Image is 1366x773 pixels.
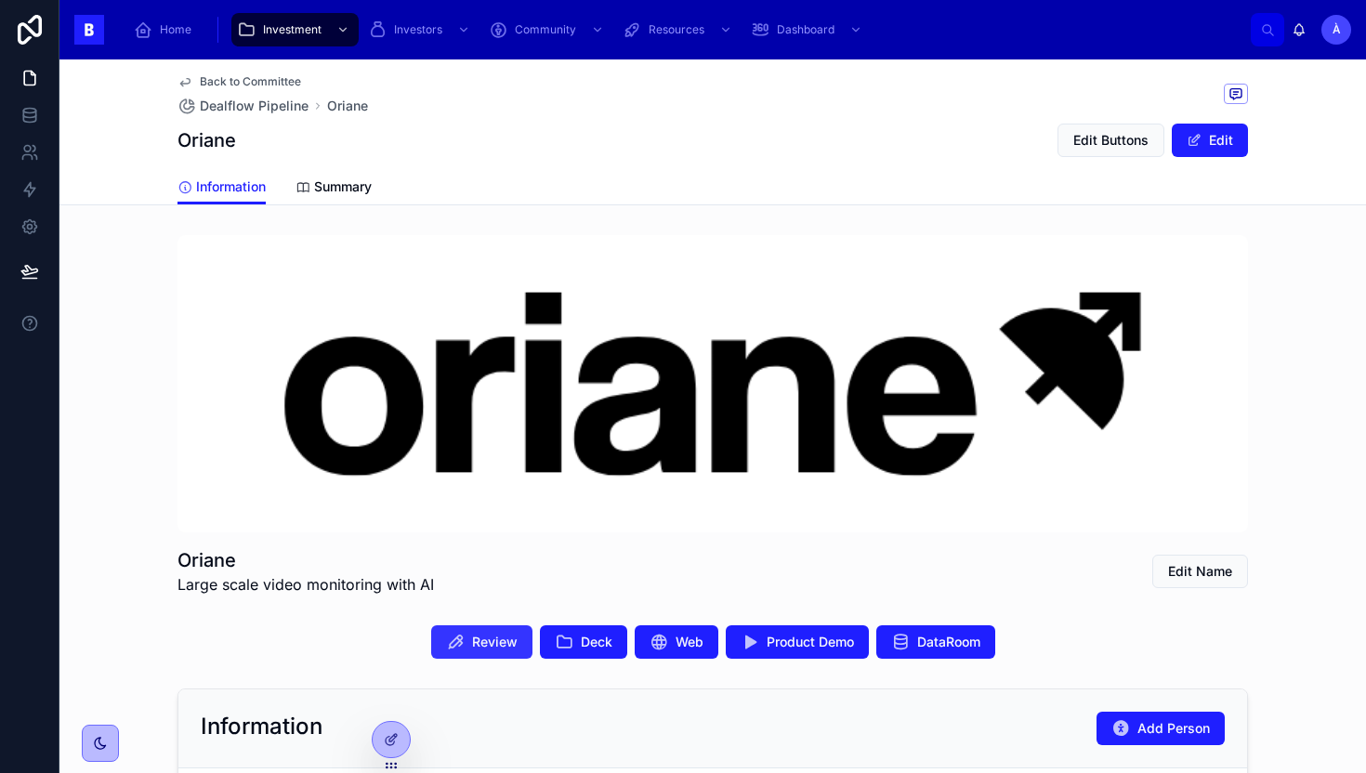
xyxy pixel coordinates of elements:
[362,13,479,46] a: Investors
[201,712,322,741] h2: Information
[635,625,718,659] button: Web
[314,177,372,196] span: Summary
[1152,555,1248,588] button: Edit Name
[394,22,442,37] span: Investors
[777,22,834,37] span: Dashboard
[431,625,532,659] button: Review
[74,15,104,45] img: App logo
[472,633,518,651] span: Review
[160,22,191,37] span: Home
[128,13,204,46] a: Home
[1097,712,1225,745] button: Add Person
[745,13,872,46] a: Dashboard
[296,170,372,207] a: Summary
[617,13,742,46] a: Resources
[1172,124,1248,157] button: Edit
[177,127,236,153] h1: Oriane
[1137,719,1210,738] span: Add Person
[581,633,612,651] span: Deck
[177,170,266,205] a: Information
[917,633,980,651] span: DataRoom
[231,13,359,46] a: Investment
[1333,22,1341,37] span: À
[1073,131,1149,150] span: Edit Buttons
[515,22,576,37] span: Community
[177,74,301,89] a: Back to Committee
[177,573,434,596] span: Large scale video monitoring with AI
[1057,124,1164,157] button: Edit Buttons
[649,22,704,37] span: Resources
[177,97,309,115] a: Dealflow Pipeline
[119,9,1251,50] div: scrollable content
[196,177,266,196] span: Information
[876,625,995,659] button: DataRoom
[767,633,854,651] span: Product Demo
[1168,562,1232,581] span: Edit Name
[483,13,613,46] a: Community
[200,74,301,89] span: Back to Committee
[726,625,869,659] button: Product Demo
[327,97,368,115] a: Oriane
[676,633,703,651] span: Web
[177,547,434,573] h1: Oriane
[263,22,322,37] span: Investment
[540,625,627,659] button: Deck
[200,97,309,115] span: Dealflow Pipeline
